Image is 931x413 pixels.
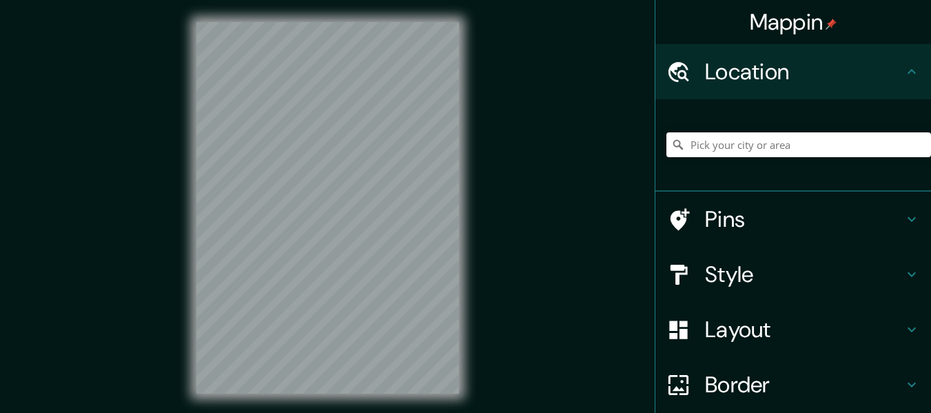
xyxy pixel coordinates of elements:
[705,261,903,288] h4: Style
[750,8,837,36] h4: Mappin
[705,58,903,85] h4: Location
[655,302,931,357] div: Layout
[196,22,459,394] canvas: Map
[655,192,931,247] div: Pins
[666,132,931,157] input: Pick your city or area
[705,205,903,233] h4: Pins
[826,19,837,30] img: pin-icon.png
[655,44,931,99] div: Location
[705,316,903,343] h4: Layout
[655,247,931,302] div: Style
[655,357,931,412] div: Border
[705,371,903,399] h4: Border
